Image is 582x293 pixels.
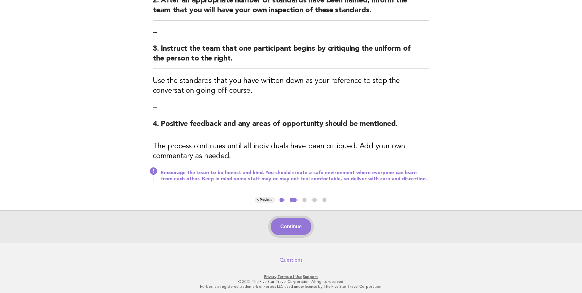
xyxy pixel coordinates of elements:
a: Support [303,275,318,279]
a: Privacy [264,275,276,279]
button: 1 [279,197,285,203]
p: -- [153,103,429,112]
a: Terms of Use [277,275,302,279]
p: · · [103,274,479,279]
p: Encourage the team to be honest and kind. You should create a safe environment where everyone can... [161,170,429,182]
p: -- [153,28,429,37]
button: 2 [289,197,298,203]
h3: The process continues until all individuals have been critiqued. Add your own commentary as needed. [153,142,429,161]
h2: 3. Instruct the team that one participant begins by critiquing the uniform of the person to the r... [153,44,429,69]
a: Questions [279,257,303,263]
h2: 4. Positive feedback and any areas of opportunity should be mentioned. [153,119,429,134]
p: Forbes is a registered trademark of Forbes LLC used under license by The Five Star Travel Corpora... [103,284,479,289]
h3: Use the standards that you have written down as your reference to stop the conversation going off... [153,76,429,96]
button: < Previous [255,197,275,203]
p: © 2025 The Five Star Travel Corporation. All rights reserved. [103,279,479,284]
button: Continue [271,218,311,235]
